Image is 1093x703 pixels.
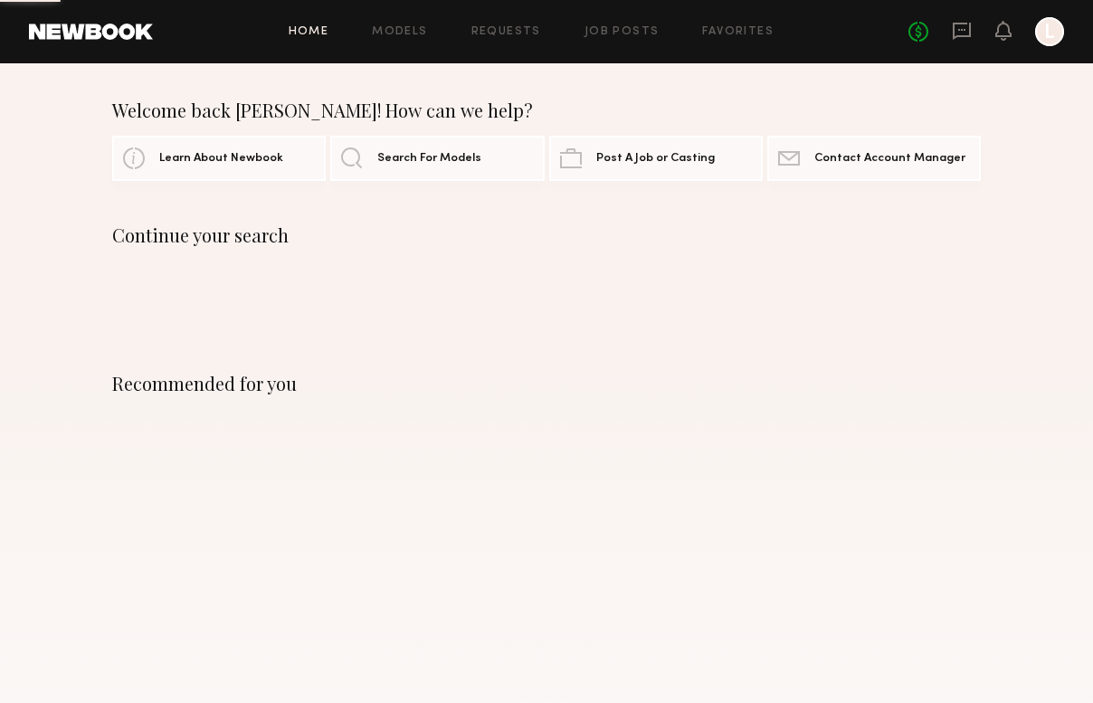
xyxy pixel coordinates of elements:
[702,26,774,38] a: Favorites
[112,224,981,246] div: Continue your search
[767,136,981,181] a: Contact Account Manager
[372,26,427,38] a: Models
[1035,17,1064,46] a: L
[112,100,981,121] div: Welcome back [PERSON_NAME]! How can we help?
[471,26,541,38] a: Requests
[585,26,660,38] a: Job Posts
[377,153,481,165] span: Search For Models
[112,136,326,181] a: Learn About Newbook
[596,153,715,165] span: Post A Job or Casting
[549,136,763,181] a: Post A Job or Casting
[112,373,981,394] div: Recommended for you
[289,26,329,38] a: Home
[330,136,544,181] a: Search For Models
[814,153,965,165] span: Contact Account Manager
[159,153,283,165] span: Learn About Newbook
